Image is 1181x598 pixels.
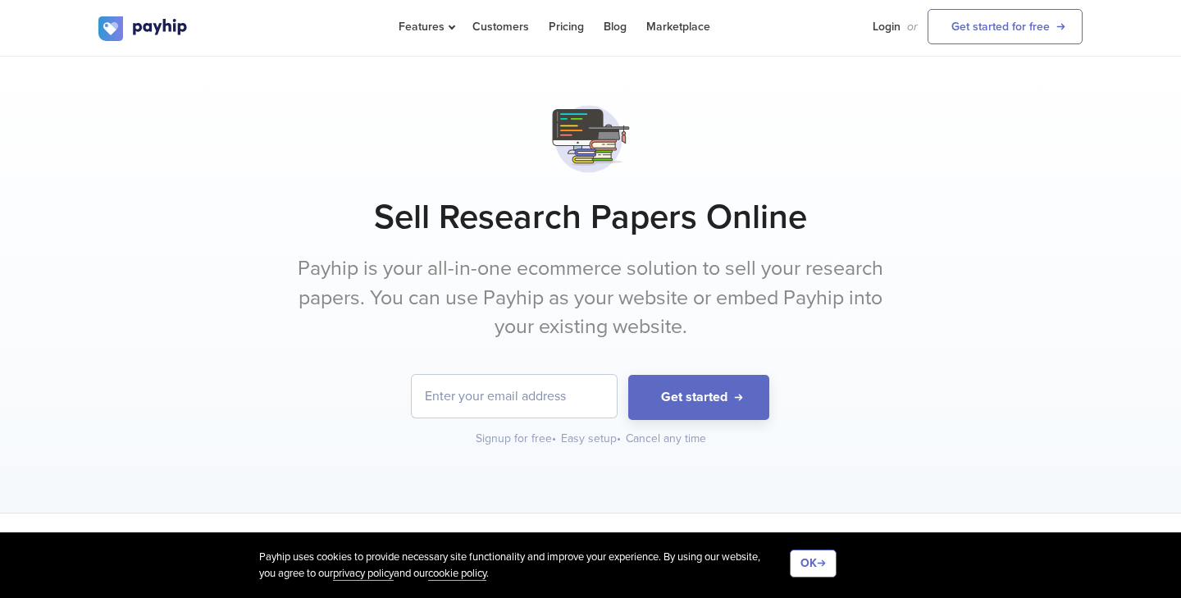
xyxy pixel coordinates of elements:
a: Get started for free [928,9,1083,44]
span: • [617,431,621,445]
p: Payhip is your all-in-one ecommerce solution to sell your research papers. You can use Payhip as ... [283,254,898,342]
input: Enter your email address [412,375,617,418]
div: Signup for free [476,431,558,447]
button: Get started [628,375,769,420]
a: privacy policy [333,567,394,581]
div: Cancel any time [626,431,706,447]
img: svg+xml;utf8,%3Csvg%20xmlns%3D%22http%3A%2F%2Fwww.w3.org%2F2000%2Fsvg%22%20viewBox%3D%220%200%201... [549,98,632,180]
button: OK [790,550,837,577]
h1: Sell Research Papers Online [98,197,1083,238]
a: cookie policy [428,567,486,581]
span: • [552,431,556,445]
div: Payhip uses cookies to provide necessary site functionality and improve your experience. By using... [259,550,790,582]
span: Features [399,20,453,34]
img: logo.svg [98,16,189,41]
div: Easy setup [561,431,622,447]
